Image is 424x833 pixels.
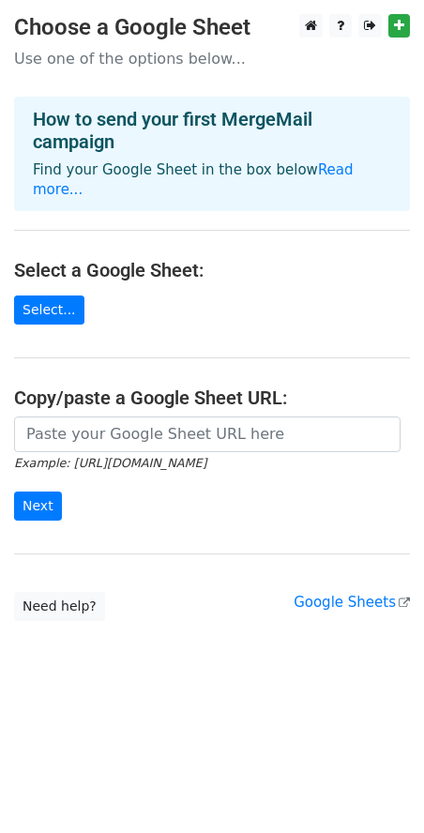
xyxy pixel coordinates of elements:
small: Example: [URL][DOMAIN_NAME] [14,456,206,470]
a: Google Sheets [294,594,410,611]
a: Select... [14,295,84,325]
input: Paste your Google Sheet URL here [14,416,401,452]
p: Use one of the options below... [14,49,410,68]
a: Read more... [33,161,354,198]
h4: Select a Google Sheet: [14,259,410,281]
p: Find your Google Sheet in the box below [33,160,391,200]
h4: Copy/paste a Google Sheet URL: [14,386,410,409]
input: Next [14,492,62,521]
h4: How to send your first MergeMail campaign [33,108,391,153]
h3: Choose a Google Sheet [14,14,410,41]
a: Need help? [14,592,105,621]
